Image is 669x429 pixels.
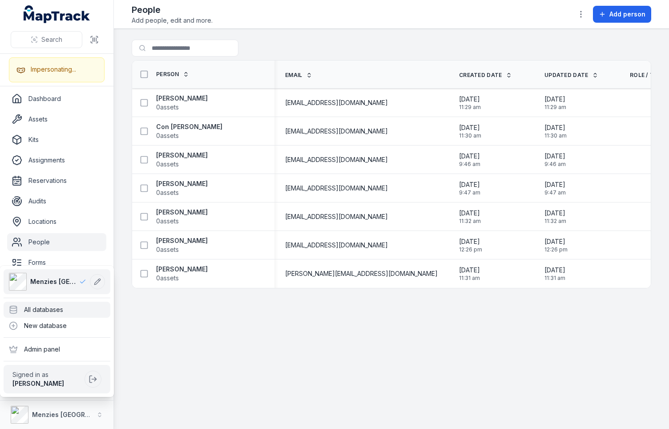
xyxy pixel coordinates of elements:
strong: [PERSON_NAME] [12,380,64,387]
div: All databases [4,302,110,318]
span: Signed in as [12,370,81,379]
div: New database [4,318,110,334]
div: Admin panel [4,341,110,357]
span: Menzies [GEOGRAPHIC_DATA] [30,277,79,286]
strong: Menzies [GEOGRAPHIC_DATA] [32,411,125,418]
